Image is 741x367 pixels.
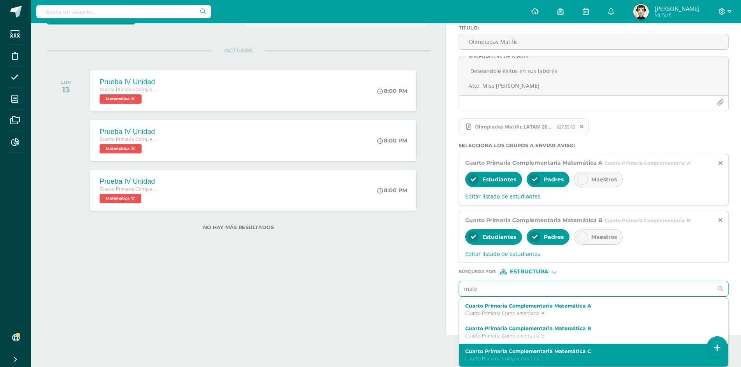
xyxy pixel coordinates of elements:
input: Titulo [459,34,728,49]
input: Busca un usuario... [36,5,211,18]
span: [PERSON_NAME] [655,5,699,12]
div: 8:00 PM [377,87,407,94]
div: 13 [61,85,71,94]
label: Titulo : [459,25,729,31]
span: Cuarto Primaria Complementaria 'B' [604,217,692,223]
span: Cuarto Primaria Complementaria Matemática A [465,159,603,166]
span: Estudiantes [482,176,516,183]
span: 627.55KB [557,124,575,130]
span: Maestros [591,233,617,240]
img: cec87810e7b0876db6346626e4ad5e30.png [633,4,649,19]
span: Estudiantes [482,233,516,240]
span: Padres [544,176,564,183]
span: Editar listado de estudiantes [465,193,722,200]
label: Cuarto Primaria Complementaria Matemática C [465,348,711,354]
p: Cuarto Primaria Complementaria 'B' [465,332,711,339]
span: Cuarto Primaria Complementaria [100,186,158,192]
label: Selecciona los grupos a enviar aviso : [459,143,729,148]
span: Matemática 'C' [100,194,141,203]
span: Matemática 'B' [100,94,142,104]
span: Padres [544,233,564,240]
span: Editar listado de estudiantes [465,250,722,257]
span: Búsqueda por : [459,270,496,274]
span: Olimpiadas Matific LATAM 2025.pdf [459,118,589,136]
span: Maestros [591,176,617,183]
label: Cuarto Primaria Complementaria Matemática A [465,303,711,309]
span: Cuarto Primaria Complementaria Matemática B [465,217,603,224]
input: Ej. Primero primaria [459,281,713,296]
div: [object Object] [500,269,559,275]
div: LUN [61,80,71,85]
p: Cuarto Primaria Complementaria 'A' [465,310,711,317]
span: Matemática 'A' [100,144,142,153]
textarea: Queridos alumnos y PPFF: Se les invita a participar en la Olimpiada de Matemática Matific a nivel... [459,56,728,95]
span: Mi Perfil [655,12,699,18]
label: Cuarto Primaria Complementaria Matemática B [465,325,711,331]
span: Cuarto Primaria Complementaria [100,87,158,92]
div: 8:00 PM [377,137,407,144]
div: Prueba IV Unidad [100,177,158,186]
span: Estructura [510,270,548,274]
div: Prueba IV Unidad [100,128,158,136]
span: Remover archivo [575,122,589,131]
label: No hay más resultados [47,224,430,230]
div: 8:00 PM [377,187,407,194]
div: Prueba IV Unidad [100,78,158,86]
span: Cuarto Primaria Complementaria [100,137,158,142]
p: Cuarto Primaria Complementaria 'C' [465,355,711,362]
span: Cuarto Primaria Complementaria 'A' [604,160,692,166]
span: OCTUBRE [212,47,265,54]
span: Olimpiadas Matific LATAM 2025.pdf [471,123,557,130]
